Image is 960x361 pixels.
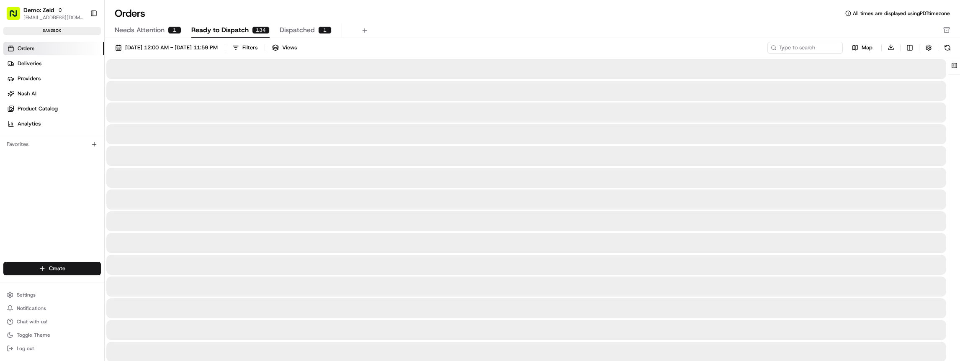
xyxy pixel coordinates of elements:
span: Notifications [17,305,46,312]
button: Filters [229,42,261,54]
span: Map [862,44,872,51]
span: Deliveries [18,60,41,67]
span: Needs Attention [115,25,165,35]
button: Demo: Zeid [23,6,54,14]
span: Toggle Theme [17,332,50,338]
span: Analytics [18,120,41,128]
button: Settings [3,289,101,301]
span: Orders [18,45,34,52]
div: Filters [242,44,257,51]
button: Refresh [942,42,953,54]
button: Log out [3,343,101,354]
div: sandbox [3,27,101,35]
button: [DATE] 12:00 AM - [DATE] 11:59 PM [111,42,221,54]
button: Notifications [3,302,101,314]
a: Product Catalog [3,102,104,115]
div: 1 [168,26,181,34]
div: Favorites [3,138,101,151]
h1: Orders [115,7,145,20]
div: 1 [318,26,332,34]
button: Views [268,42,301,54]
span: Log out [17,345,34,352]
button: Create [3,262,101,275]
a: Deliveries [3,57,104,70]
button: Map [846,43,878,53]
a: Providers [3,72,104,85]
span: [DATE] 12:00 AM - [DATE] 11:59 PM [125,44,218,51]
button: [EMAIL_ADDRESS][DOMAIN_NAME] [23,14,83,21]
input: Type to search [767,42,843,54]
a: Nash AI [3,87,104,100]
button: Toggle Theme [3,329,101,341]
span: Product Catalog [18,105,58,113]
button: Chat with us! [3,316,101,328]
a: Orders [3,42,104,55]
button: Demo: Zeid[EMAIL_ADDRESS][DOMAIN_NAME] [3,3,87,23]
span: Create [49,265,65,272]
span: Chat with us! [17,318,47,325]
span: Dispatched [280,25,315,35]
div: 134 [252,26,270,34]
span: Providers [18,75,41,82]
span: All times are displayed using PDT timezone [853,10,950,17]
a: Analytics [3,117,104,131]
span: Ready to Dispatch [191,25,249,35]
span: Views [282,44,297,51]
span: Settings [17,292,36,298]
span: Nash AI [18,90,36,97]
